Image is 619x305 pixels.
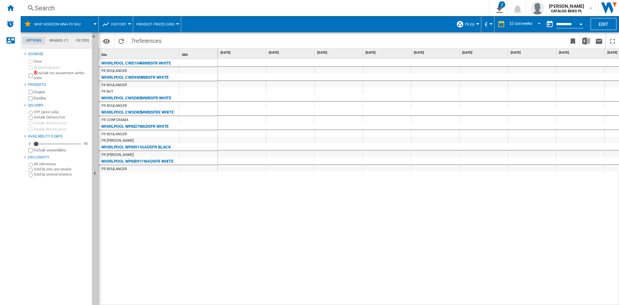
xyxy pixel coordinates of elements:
[465,16,478,32] button: FR (6)
[499,1,505,8] div: 2
[34,96,89,101] label: Bundles
[101,158,173,165] div: WHIRLPOOL WPMD911WADSFR WHITE
[115,33,128,48] button: Reload
[28,103,89,108] div: Delivery
[28,96,33,100] input: Bundles
[29,116,33,120] input: Include Delivery Fee
[100,35,113,47] button: Options
[101,123,169,130] div: WHIRLPOOL WPM27WADSFR WHITE
[414,50,458,55] span: [DATE]
[221,50,265,55] span: [DATE]
[101,143,171,151] div: WHIRLPOOL WPM911GADSFR BLACK
[29,163,33,167] input: All references
[566,33,579,48] button: Bookmark this report
[317,50,361,55] span: [DATE]
[508,19,543,30] md-select: REPORTS.WIZARD.STEPS.REPORT.STEPS.REPORT_OPTIONS.PERIOD: 32 last weeks
[101,53,107,56] span: Site
[606,33,619,48] button: Maximize
[456,16,478,32] div: FR (6)
[34,127,89,132] label: Display delivery price
[22,37,45,45] md-tab-item: Options
[34,148,89,153] label: Exclude unavailables
[28,82,89,87] div: Products
[101,74,169,81] div: WHIRLPOOL CWD93MWBSFR WHITE
[591,18,616,30] button: Edit
[102,68,127,74] div: FR BOULANGER
[134,37,162,44] span: references
[462,50,506,55] span: [DATE]
[511,50,555,55] span: [DATE]
[34,121,89,126] label: Include delivery price
[34,172,89,177] label: Sold by several retailers
[35,4,472,13] div: Search
[268,49,314,57] div: [DATE]
[481,16,495,32] md-menu: Currency
[136,22,174,26] span: Product prices grid
[128,33,165,47] span: 7
[461,49,508,57] div: [DATE]
[582,37,590,45] img: excel-24x24.png
[413,49,459,57] div: [DATE]
[102,131,127,137] div: FR BOULANGER
[34,22,81,26] span: WHP Horizon WM+TD SKU
[28,66,33,70] input: Marketplaces
[485,16,491,32] button: €
[28,90,33,94] input: Singles
[102,117,128,123] div: FR CONFORAMA
[29,173,33,177] input: Sold by several retailers
[34,65,89,70] label: Marketplaces
[28,72,33,80] input: Include my assortment within stats
[531,2,544,15] img: profile.jpg
[509,49,556,57] div: [DATE]
[28,52,89,57] div: Sources
[543,18,556,31] button: md-calendar
[269,50,313,55] span: [DATE]
[82,141,89,146] div: 90
[34,90,89,95] label: Singles
[28,155,89,160] div: Exclusivity
[34,71,37,75] img: mysite-not-bg-18x18.png
[6,20,14,28] img: alerts-logo.svg
[102,16,130,32] div: History
[558,49,604,57] div: [DATE]
[181,49,218,59] div: SKU Sort None
[28,121,33,125] input: Include delivery price
[29,168,33,172] input: Sold by only one retailer
[509,21,532,26] div: 32 last weeks
[580,33,593,48] button: Download in Excel
[111,22,126,26] span: History
[28,148,33,152] input: Display delivery price
[34,115,89,120] label: Include Delivery Fee
[101,94,171,102] div: WHIRLPOOL CWSD83MWBSFR WHITE
[102,82,127,88] div: FR BOULANGER
[551,9,582,13] b: CATALOG BEKO PL
[34,71,89,81] label: Include my assortment within stats
[102,166,127,172] div: FR BOULANGER
[575,17,587,29] button: Open calendar
[28,59,33,64] input: Sites
[34,141,81,147] md-slider: Availability
[465,22,475,26] span: FR (6)
[45,37,72,45] md-tab-item: Brands (*)
[102,137,133,144] div: FR [PERSON_NAME]
[182,53,188,56] span: SKU
[102,88,113,95] div: FR BUT
[34,167,89,172] label: Sold by only one retailer
[102,152,133,158] div: FR [PERSON_NAME]
[485,21,488,28] span: €
[559,50,603,55] span: [DATE]
[28,134,89,139] div: Availability 5 Days
[593,33,605,48] button: Send this report by email
[27,141,32,146] div: 0
[34,110,89,115] label: OFF (price only)
[364,49,411,57] div: [DATE]
[316,49,363,57] div: [DATE]
[34,162,89,167] label: All references
[29,111,33,115] input: OFF (price only)
[92,32,100,44] button: Hide
[136,16,178,32] button: Product prices grid
[219,49,266,57] div: [DATE]
[366,50,410,55] span: [DATE]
